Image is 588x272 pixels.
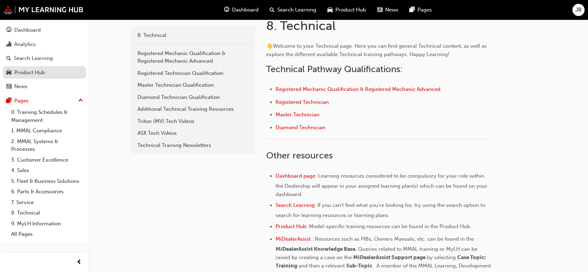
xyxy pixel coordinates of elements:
a: news-iconNews [372,3,404,17]
span: car-icon [6,70,11,76]
a: Registered Technician Qualification [134,67,252,79]
span: guage-icon [224,6,229,14]
div: Analytics [14,40,36,48]
a: News [3,80,86,93]
a: 6. Parts & Accessories [8,186,86,197]
span: news-icon [377,6,382,14]
span: chart-icon [6,41,11,48]
div: Registered Mechanic Qualification & Registered Mechanic Advanced [137,49,249,65]
a: 5. Fleet & Business Solutions [8,176,86,187]
a: guage-iconDashboard [218,3,264,17]
a: 1. MMAL Compliance [8,125,86,136]
a: 2. MMAL Systems & Processes [8,136,86,155]
a: Registered Technician [276,99,329,105]
span: car-icon [327,6,333,14]
a: 8. Technical [134,29,252,41]
a: Registered Mechanic Qualification & Registered Mechanic Advanced [276,86,440,92]
a: Search Learning: [276,202,316,208]
a: Technical Training Newsletters [134,139,252,151]
button: Pages [3,94,86,107]
a: Triton (MV) Tech Videos [134,115,252,127]
span: Sub-Topic [346,263,372,269]
a: Registered Mechanic Qualification & Registered Mechanic Advanced [134,47,252,67]
button: DashboardAnalyticsSearch LearningProduct HubNews [3,22,86,94]
div: Triton (MV) Tech Videos [137,117,249,125]
span: Pages [418,6,432,14]
a: Master Technician [276,111,319,118]
img: mmal [3,5,84,14]
a: 8. Technical [8,208,86,218]
a: car-iconProduct Hub [322,3,372,17]
span: Welcome to your Technical page. Here you can find general Technical content, as well as explore t... [266,43,488,57]
span: guage-icon [6,27,11,33]
a: 4. Sales [8,165,86,176]
a: 9. MyLH Information [8,218,86,229]
span: Search Learning [277,6,316,14]
span: MiDealerAssist Knowledge Base. [276,246,357,252]
a: MiDealerAssist [276,236,311,242]
span: News [385,6,398,14]
span: Queries related to MMAL training or MyLH can be raised by creating a case on the [276,246,479,261]
a: 7. Service [8,197,86,208]
div: Master Technician Qualification [137,81,249,89]
span: Other resources [266,150,333,161]
span: : Resources such as PIBs, Owners Manuals, etc. can be found in the [312,236,474,242]
a: Additional Technical Training Resources [134,103,252,115]
span: Product Hub [335,6,366,14]
span: Model-specific training resources can be found in the Product Hub. [309,223,471,230]
button: JB [572,4,585,16]
div: Additional Technical Training Resources [137,105,249,113]
span: news-icon [6,84,11,90]
a: Search Learning [3,52,86,65]
span: up-icon [78,96,83,105]
div: Technical Training Newsletters [137,141,249,149]
span: by selecting [427,254,456,261]
a: Product Hub: [276,223,308,230]
span: Technical Pathway Qualifications: [266,64,403,75]
a: Dashboard [3,24,86,37]
span: and then a relevant [299,263,345,269]
a: Analytics [3,38,86,51]
a: 3. Customer Excellence [8,155,86,165]
div: ASX Tech Videos [137,129,249,137]
span: search-icon [270,6,275,14]
a: Dashboard page: [276,173,317,179]
a: All Pages [8,229,86,240]
span: prev-icon [77,258,82,267]
span: search-icon [6,55,11,62]
div: Diamond Technician Qualification [137,93,249,101]
span: Learning resources considered to be compulsory for your role within the Dealership will appear in... [276,173,489,197]
a: search-iconSearch Learning [264,3,322,17]
a: pages-iconPages [404,3,437,17]
span: If you can't find what you're looking for, try using the search option to search for learning res... [276,202,487,218]
div: Pages [14,97,29,105]
span: JB [575,6,582,14]
a: Product Hub [3,66,86,79]
div: 8. Technical [137,31,249,39]
span: MiDealerAssist Support page [353,254,426,261]
a: Diamond Technician Qualification [134,91,252,103]
span: pages-icon [410,6,415,14]
span: pages-icon [6,98,11,104]
a: Diamond Technician [276,124,325,131]
a: Master Technician Qualification [134,79,252,91]
h1: 8. Technical [266,18,494,33]
div: News [14,83,27,91]
div: Product Hub [14,69,45,77]
span: 👋 [266,43,273,49]
div: Registered Technician Qualification [137,69,249,77]
a: ASX Tech Videos [134,127,252,139]
div: Search Learning [14,54,53,62]
a: 0. Training Schedules & Management [8,107,86,125]
span: Dashboard [232,6,259,14]
div: Dashboard [14,26,41,34]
